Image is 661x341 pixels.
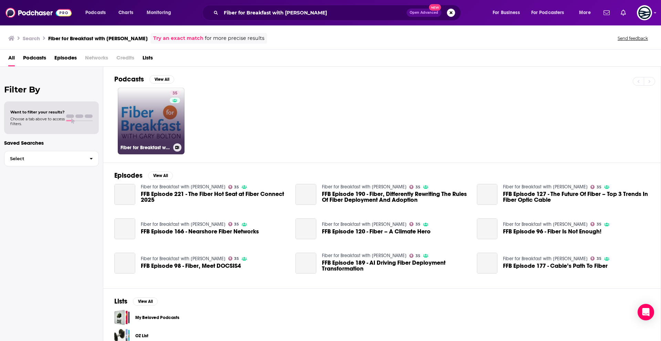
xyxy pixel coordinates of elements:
span: FFB Episode 127 - The Future Of Fiber – Top 3 Trends In Fiber Optic Cable [503,191,650,203]
h2: Filter By [4,85,99,95]
span: Networks [85,52,108,66]
a: 35 [228,222,239,226]
a: Fiber for Breakfast with Gary Bolton [322,253,407,258]
span: Want to filter your results? [10,110,65,114]
h2: Lists [114,297,127,306]
a: FFB Episode 127 - The Future Of Fiber – Top 3 Trends In Fiber Optic Cable [477,184,498,205]
a: My Beloved Podcasts [135,314,179,321]
a: Show notifications dropdown [601,7,612,19]
button: Send feedback [616,35,650,41]
img: User Profile [637,5,652,20]
h2: Podcasts [114,75,144,84]
a: FFB Episode 190 - Fiber, Differently Rewriting The Rules Of Fiber Deployment And Adoption [295,184,316,205]
a: FFB Episode 120 - Fiber – A Climate Hero [295,218,316,239]
a: FFB Episode 177 - Cable’s Path To Fiber [477,253,498,274]
a: FFB Episode 96 - Fiber Is Not Enough! [477,218,498,239]
span: 35 [597,186,601,189]
a: Fiber for Breakfast with Gary Bolton [503,221,588,227]
span: Credits [116,52,134,66]
a: Try an exact match [153,34,203,42]
a: 35 [228,185,239,189]
h3: Search [23,35,40,42]
a: FFB Episode 221 - The Fiber Hot Seat at Fiber Connect 2025 [141,191,287,203]
span: 35 [234,186,239,189]
a: Charts [114,7,137,18]
a: 35 [409,254,420,258]
a: 35 [590,185,601,189]
h3: Fiber for Breakfast with [PERSON_NAME] [120,145,170,151]
a: FFB Episode 190 - Fiber, Differently Rewriting The Rules Of Fiber Deployment And Adoption [322,191,469,203]
button: Open AdvancedNew [407,9,441,17]
button: View All [149,75,174,84]
a: FFB Episode 221 - The Fiber Hot Seat at Fiber Connect 2025 [114,184,135,205]
span: 35 [234,223,239,226]
a: FFB Episode 177 - Cable’s Path To Fiber [503,263,608,269]
span: For Podcasters [531,8,564,18]
button: Show profile menu [637,5,652,20]
button: View All [133,297,158,306]
a: Fiber for Breakfast with Gary Bolton [141,184,225,190]
a: EpisodesView All [114,171,173,180]
span: Choose a tab above to access filters. [10,117,65,126]
a: Fiber for Breakfast with Gary Bolton [503,256,588,262]
a: FFB Episode 98 - Fiber, Meet DOCSIS4 [141,263,241,269]
a: Fiber for Breakfast with Gary Bolton [503,184,588,190]
div: Search podcasts, credits, & more... [209,5,468,21]
a: FFB Episode 96 - Fiber Is Not Enough! [503,229,601,234]
img: Podchaser - Follow, Share and Rate Podcasts [6,6,72,19]
a: FFB Episode 120 - Fiber – A Climate Hero [322,229,431,234]
a: Episodes [54,52,77,66]
button: Select [4,151,99,166]
a: 35Fiber for Breakfast with [PERSON_NAME] [118,88,185,154]
span: Monitoring [147,8,171,18]
a: 35 [170,90,180,96]
a: 35 [590,222,601,226]
a: FFB Episode 189 - AI Driving Fiber Deployment Transformation [322,260,469,272]
span: 35 [234,257,239,260]
a: Fiber for Breakfast with Gary Bolton [322,221,407,227]
button: open menu [574,7,599,18]
a: FFB Episode 189 - AI Driving Fiber Deployment Transformation [295,253,316,274]
a: Fiber for Breakfast with Gary Bolton [141,256,225,262]
span: Logged in as GlobalPrairie [637,5,652,20]
span: Select [4,156,84,161]
a: All [8,52,15,66]
a: Show notifications dropdown [618,7,629,19]
a: My Beloved Podcasts [114,310,130,325]
a: Fiber for Breakfast with Gary Bolton [322,184,407,190]
span: 35 [597,257,601,260]
button: open menu [488,7,528,18]
span: 35 [416,186,420,189]
span: Open Advanced [410,11,438,14]
a: 35 [409,185,420,189]
input: Search podcasts, credits, & more... [221,7,407,18]
span: 35 [172,90,177,97]
h3: Fiber for Breakfast with [PERSON_NAME] [48,35,148,42]
a: Lists [143,52,153,66]
a: 35 [409,222,420,226]
a: Podcasts [23,52,46,66]
button: open menu [81,7,115,18]
p: Saved Searches [4,140,99,146]
span: More [579,8,591,18]
a: FFB Episode 166 - Nearshore Fiber Networks [141,229,259,234]
a: 35 [590,256,601,261]
button: open menu [142,7,180,18]
a: PodcastsView All [114,75,174,84]
span: 35 [416,254,420,257]
span: New [429,4,441,11]
span: For Business [493,8,520,18]
div: Open Intercom Messenger [638,304,654,320]
span: for more precise results [205,34,264,42]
